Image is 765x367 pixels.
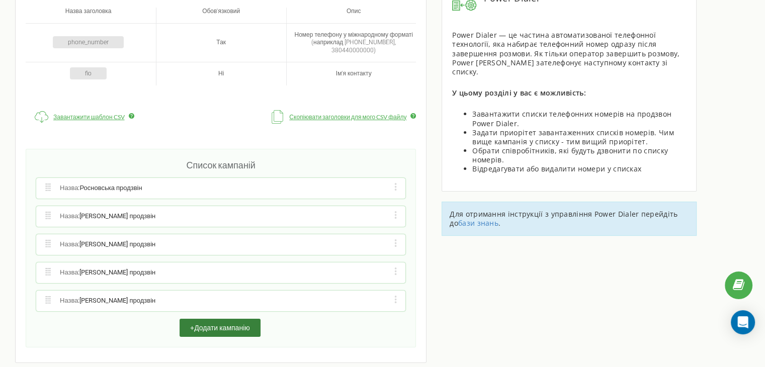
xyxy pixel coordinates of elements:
span: phone_number [53,36,124,48]
td: Ні [156,62,286,85]
span: fio [70,67,107,79]
th: Обов'язковий [156,8,286,24]
span: [PERSON_NAME] продзвін [79,212,155,220]
div: Назва:[PERSON_NAME] продзвін [36,234,405,255]
span: [PERSON_NAME] продзвін [79,240,155,248]
div: Назва:[PERSON_NAME] продзвін [36,206,405,227]
button: +Додати кампанію [180,319,261,337]
span: Назва : [60,240,155,249]
span: Назва : [60,212,155,221]
div: Назва:Росновська продзвін [36,178,405,199]
span: [PERSON_NAME] продзвін [79,297,155,304]
td: Так [156,24,286,62]
span: Назва : [60,297,155,305]
span: Назва : [60,268,155,277]
span: Скопіювати заголовки для мого CSV файлу [289,114,406,120]
button: Скопіювати заголовки для мого CSV файлу [262,106,409,129]
div: Для отримання інструкції з управління Power Dialer перейдіть до . [442,202,697,236]
a: Завантажити шаблон CSV [26,106,127,129]
span: Росновська продзвін [79,184,142,192]
div: Назва:[PERSON_NAME] продзвін [36,262,405,283]
li: Відредагувати або видалити номери у списках [472,164,686,173]
th: Назва заголовка [26,8,156,24]
div: Power Dialer — це частина автоматизованої телефонної технології, яка набирає телефонний номер одр... [452,31,686,76]
div: Open Intercom Messenger [731,310,755,334]
th: Опис [286,8,416,24]
span: Назва : [60,184,142,193]
span: [PERSON_NAME] продзвін [79,268,155,276]
div: Назва:[PERSON_NAME] продзвін [36,291,405,311]
a: бази знань [458,218,498,228]
td: Номер телефону у міжнародному форматі (наприклад [PHONE_NUMBER], 380440000000) [286,24,416,62]
div: У цьому розділі у вас є можливість: [452,88,686,98]
li: Завантажити списки телефонних номерів на продзвон Power Dialer. [472,110,686,128]
li: Обрати співробітників, які будуть дзвонити по списку номерів. [472,146,686,164]
li: Задати приорітет завантаженних списків номерів. Чим вище кампанія у списку - тим вищий приорітет. [472,128,686,146]
td: Імʼя контакту [286,62,416,85]
h2: Список кампаній [36,159,405,171]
